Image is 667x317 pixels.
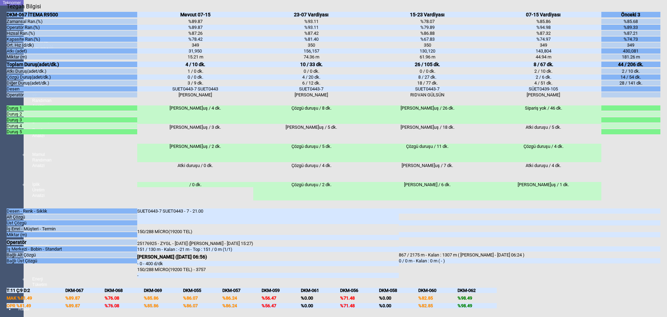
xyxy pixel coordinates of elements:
[253,54,369,60] div: 74.36 m
[183,303,222,308] div: %86.07
[418,295,458,301] div: %82.85
[7,31,137,36] div: Hızsal Ran.(%)
[7,48,137,54] div: Atkı (adet)
[137,273,399,278] div: -
[7,117,137,122] div: Duruş 3
[137,86,253,92] div: SUET0443-7 SUET0443
[485,37,601,42] div: %74.97
[137,19,253,24] div: %89.87
[458,295,497,301] div: %98.49
[137,163,253,181] div: Atki duruşu / 0 dk.
[7,208,137,214] div: Desen - Renk - Sıklık
[418,303,458,308] div: %82.85
[7,226,137,231] div: İş Emri - Müşteri - Termin
[253,48,369,54] div: 156,157
[7,258,137,263] div: Bağlı Üst Çözgü
[485,48,601,54] div: 143,804
[485,54,601,60] div: 44.94 m
[105,295,144,301] div: %76.08
[7,239,137,245] div: Operatör
[183,295,222,301] div: %86.07
[340,288,379,293] div: DKM-056
[369,12,485,17] div: 15-23 Vardiyası
[379,288,418,293] div: DKM-058
[253,144,369,162] div: Çözgü duruşu / 5 dk.
[137,62,253,67] div: 4 / 10 dk.
[137,69,253,74] div: 1 / 0 dk.
[369,163,485,181] div: [PERSON_NAME]uş / 7 dk.
[7,25,137,30] div: Operatör Ran.(%)
[485,74,601,80] div: 2 / 6 dk.
[7,37,137,42] div: Kapasite Ran.(%)
[369,80,485,86] div: 18 / 77 dk.
[253,42,369,48] div: 350
[369,144,485,162] div: Çözgü duruşu / 11 dk.
[253,25,369,30] div: %93.11
[601,42,660,48] div: 349
[253,12,369,17] div: 23-07 Vardiyası
[485,182,601,200] div: [PERSON_NAME]uş / 1 dk.
[137,144,253,162] div: [PERSON_NAME]uş / 2 dk.
[7,214,137,220] div: Alt Çözgü
[369,19,485,24] div: %78.07
[485,144,601,162] div: Çözgü duruşu / 4 dk.
[137,182,253,187] div: / 0 dk.
[105,288,144,293] div: DKM-068
[137,105,253,124] div: [PERSON_NAME]uş / 4 dk.
[369,86,485,92] div: SUET0443-7
[7,246,137,252] div: İş Merkezi - Bobin - Standart
[137,254,399,260] div: [PERSON_NAME] ([DATE] 06:56)
[369,31,485,36] div: %86.88
[399,258,660,263] div: 0 / 0 m - Kalan : 0 m ( - )
[485,125,601,143] div: Atki duruşu / 5 dk.
[458,303,497,308] div: %98.49
[601,69,660,74] div: 2 / 10 dk.
[369,105,485,124] div: [PERSON_NAME]uş / 26 dk.
[485,92,601,97] div: [PERSON_NAME]
[7,220,137,225] div: Üst Çözgü
[485,25,601,30] div: %94.98
[222,288,262,293] div: DKM-057
[105,303,144,308] div: %76.08
[253,182,369,200] div: Çözgü duruşu / 2 dk.
[418,288,458,293] div: DKM-060
[485,105,601,124] div: Sipariş yok / 46 dk.
[253,69,369,74] div: 0 / 0 dk.
[485,163,601,181] div: Atki duruşu / 4 dk.
[7,105,137,111] div: Duruş 1
[137,42,253,48] div: 349
[144,288,183,293] div: DKM-069
[137,80,253,86] div: 3 / 9 dk.
[485,62,601,67] div: 8 / 67 dk.
[137,267,399,272] div: 150/288 MİCRO(19200 TEL) - 3757
[137,247,399,252] div: 151 / 130 m - Kalan : -21 m - Top : 151 / 0 m (1/1)
[369,125,485,143] div: [PERSON_NAME]uş / 18 dk.
[253,86,369,92] div: SUET0443-7
[7,3,43,10] div: Tezgah Bilgisi
[7,111,137,117] div: Duruş 2
[65,295,105,301] div: %89.87
[7,69,137,74] div: Atkı Duruş(adet/dk.)
[369,54,485,60] div: 61.96 m
[137,54,253,60] div: 15.21 m
[262,303,301,308] div: %56.47
[137,208,399,224] div: SUET0443-7 SUET0443 - 7 - 21.00
[7,303,65,308] div: OPR %81.49
[222,303,262,308] div: %86.24
[137,261,399,266] div: - 0 - 400 d/dk
[7,252,137,257] div: Bağlı Alt Çözgü
[137,31,253,36] div: %87.26
[7,86,137,92] div: Desen
[137,125,253,143] div: [PERSON_NAME]uş / 3 dk.
[7,129,137,134] div: Duruş 5
[137,25,253,30] div: %89.87
[137,12,253,17] div: Mevcut 07-15
[253,92,369,97] div: [PERSON_NAME]
[137,229,399,234] div: 150/288 MİCRO(19200 TEL)
[601,19,660,24] div: %85.68
[601,74,660,80] div: 14 / 54 dk.
[7,42,137,48] div: Ort. Hız (d/dk)
[485,31,601,36] div: %87.32
[144,303,183,308] div: %85.86
[369,37,485,42] div: %67.83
